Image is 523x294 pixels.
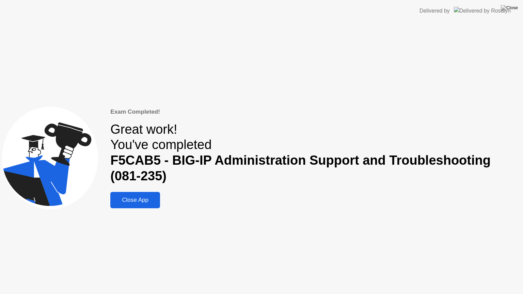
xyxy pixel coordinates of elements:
button: Close App [110,192,160,208]
b: F5CAB5 - BIG-IP Administration Support and Troubleshooting (081-235) [110,153,491,183]
img: Delivered by Rosalyn [454,7,511,15]
img: Close [501,5,518,11]
div: Exam Completed! [110,108,521,116]
div: Close App [112,197,158,203]
div: Delivered by [419,7,450,15]
div: Great work! You've completed [110,122,521,184]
